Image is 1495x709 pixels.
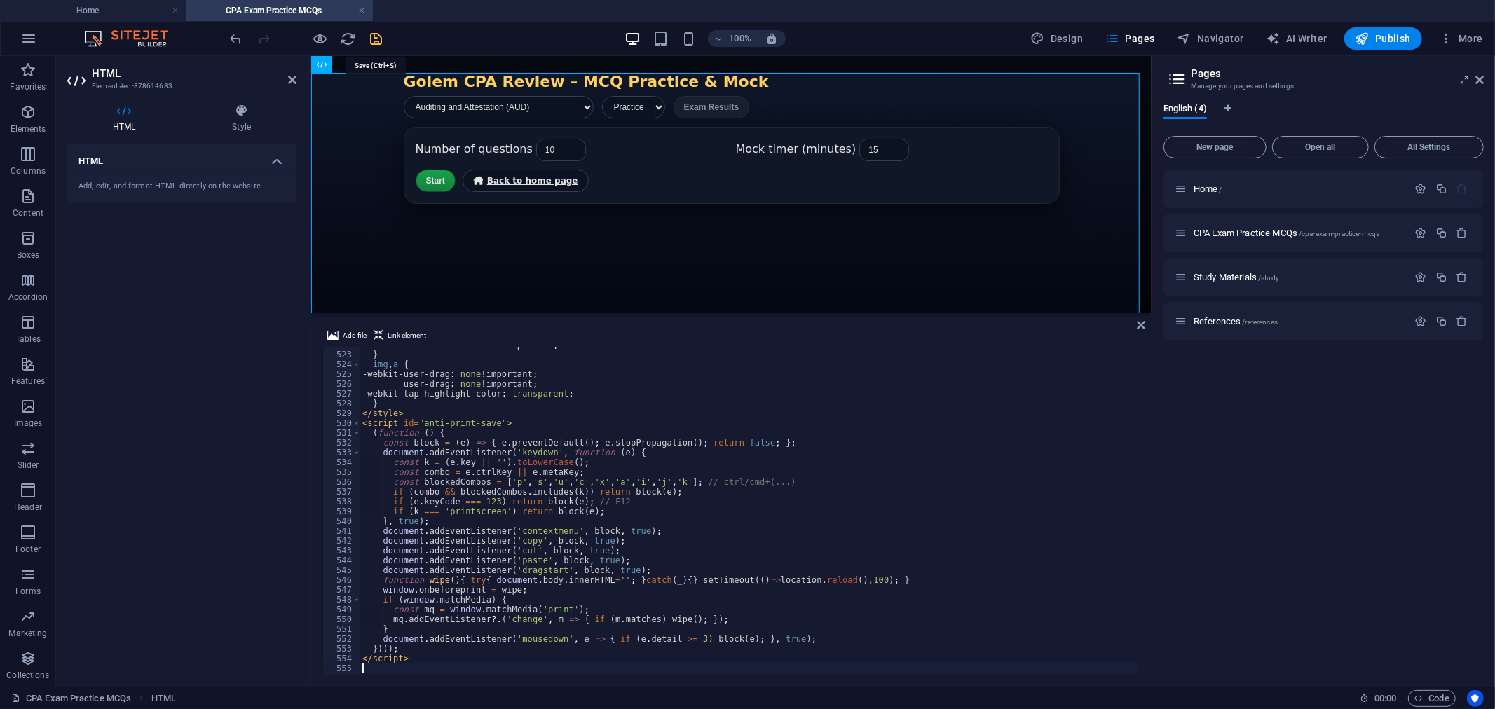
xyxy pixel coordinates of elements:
[1191,80,1456,92] h3: Manage your pages and settings
[1344,27,1422,50] button: Publish
[151,690,176,707] span: Click to select. Double-click to edit
[1439,32,1483,46] span: More
[323,595,361,605] div: 548
[1456,271,1468,283] div: Remove
[323,536,361,546] div: 542
[1467,690,1484,707] button: Usercentrics
[1414,690,1449,707] span: Code
[323,418,361,428] div: 530
[15,586,41,597] p: Forms
[323,408,361,418] div: 529
[323,448,361,457] div: 533
[323,457,361,467] div: 534
[15,333,41,345] p: Tables
[1025,27,1089,50] div: Design (Ctrl+Alt+Y)
[1170,143,1260,151] span: New page
[1415,183,1427,195] div: Settings
[1189,273,1408,282] div: Study Materials/study
[1415,227,1427,239] div: Settings
[323,438,361,448] div: 532
[325,327,369,344] button: Add file
[81,30,186,47] img: Editor Logo
[8,628,47,639] p: Marketing
[1384,693,1386,703] span: :
[1356,32,1411,46] span: Publish
[1189,317,1408,326] div: References/references
[1374,136,1484,158] button: All Settings
[92,80,268,92] h3: Element #ed-878614683
[323,477,361,487] div: 536
[10,81,46,92] p: Favorites
[1172,27,1250,50] button: Navigator
[1191,67,1484,80] h2: Pages
[323,428,361,438] div: 531
[1456,315,1468,327] div: Remove
[1189,228,1408,238] div: CPA Exam Practice MCQs/cpa-exam-practice-mcqs
[92,67,296,80] h2: HTML
[323,546,361,556] div: 543
[323,634,361,644] div: 552
[17,249,40,261] p: Boxes
[1435,315,1447,327] div: Duplicate
[340,30,357,47] button: reload
[1299,230,1379,238] span: /cpa-exam-practice-mcqs
[1415,315,1427,327] div: Settings
[323,467,361,477] div: 535
[323,605,361,614] div: 549
[67,144,296,170] h4: HTML
[323,350,361,359] div: 523
[343,327,367,344] span: Add file
[323,575,361,585] div: 546
[323,614,361,624] div: 550
[13,207,43,219] p: Content
[729,30,751,47] h6: 100%
[323,399,361,408] div: 528
[11,376,45,387] p: Features
[1100,27,1160,50] button: Pages
[323,507,361,516] div: 539
[1435,183,1447,195] div: Duplicate
[78,181,285,193] div: Add, edit, and format HTML directly on the website.
[1025,27,1089,50] button: Design
[186,3,373,18] h4: CPA Exam Practice MCQs
[1220,186,1222,193] span: /
[368,30,385,47] button: save
[323,644,361,654] div: 553
[388,327,426,344] span: Link element
[1415,271,1427,283] div: Settings
[323,516,361,526] div: 540
[1261,27,1333,50] button: AI Writer
[11,123,46,135] p: Elements
[186,104,296,133] h4: Style
[323,487,361,497] div: 537
[1408,690,1456,707] button: Code
[323,389,361,399] div: 527
[323,565,361,575] div: 545
[323,497,361,507] div: 538
[1360,690,1397,707] h6: Session time
[1374,690,1396,707] span: 00 00
[1243,318,1278,326] span: /references
[1456,183,1468,195] div: The startpage cannot be deleted
[323,654,361,663] div: 554
[1435,227,1447,239] div: Duplicate
[1278,143,1363,151] span: Open all
[323,585,361,595] div: 547
[341,31,357,47] i: Reload page
[323,379,361,389] div: 526
[323,526,361,536] div: 541
[323,624,361,634] div: 551
[14,502,42,513] p: Header
[1163,136,1267,158] button: New page
[1194,184,1222,194] span: Click to open page
[1105,32,1154,46] span: Pages
[11,165,46,177] p: Columns
[323,663,361,673] div: 555
[151,690,176,707] nav: breadcrumb
[1189,184,1408,193] div: Home/
[1258,274,1279,282] span: /study
[6,670,49,681] p: Collections
[1456,227,1468,239] div: Remove
[228,30,245,47] button: undo
[708,30,758,47] button: 100%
